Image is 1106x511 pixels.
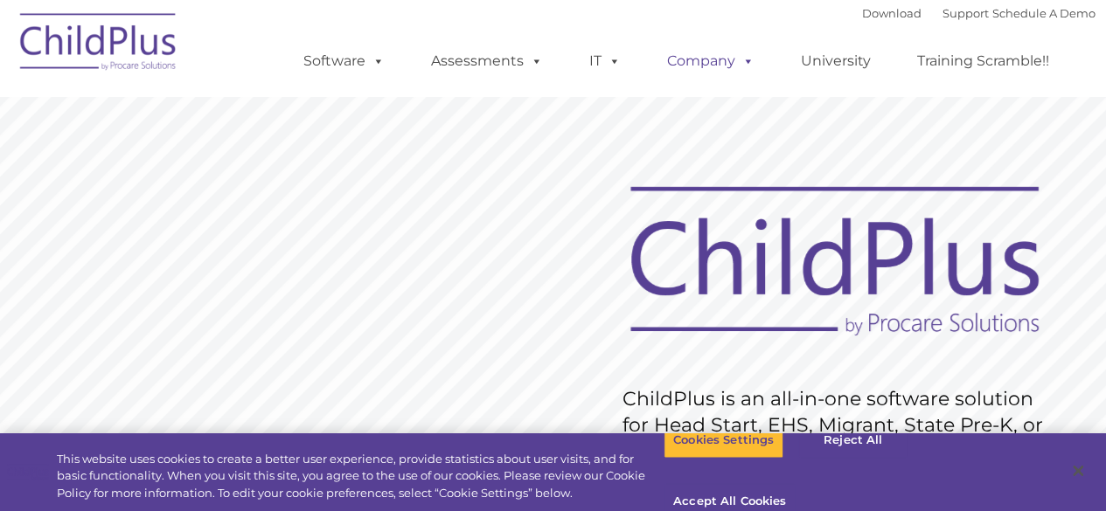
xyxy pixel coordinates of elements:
[11,1,186,88] img: ChildPlus by Procare Solutions
[286,44,402,79] a: Software
[650,44,772,79] a: Company
[943,6,989,20] a: Support
[900,44,1067,79] a: Training Scramble!!
[992,6,1096,20] a: Schedule A Demo
[862,6,1096,20] font: |
[798,422,908,459] button: Reject All
[57,451,664,502] div: This website uses cookies to create a better user experience, provide statistics about user visit...
[862,6,922,20] a: Download
[1059,452,1097,490] button: Close
[783,44,888,79] a: University
[414,44,560,79] a: Assessments
[572,44,638,79] a: IT
[664,422,783,459] button: Cookies Settings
